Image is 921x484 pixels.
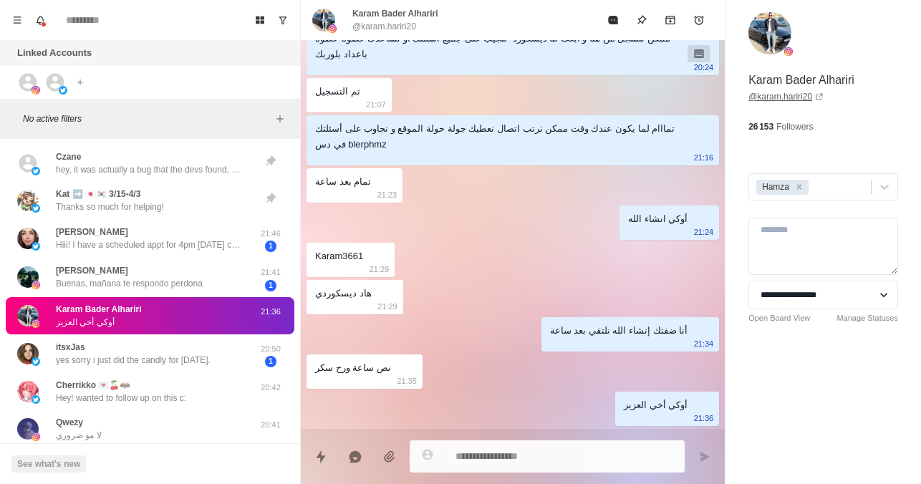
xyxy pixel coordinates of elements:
[253,419,289,431] p: 20:41
[56,277,203,290] p: Buenas, mañana te respondo perdona
[56,316,115,329] p: أوكي أخي العزيز
[17,418,39,440] img: picture
[550,323,688,339] div: أنا ضفتك إنشاء الله نلتقي بعد ساعة
[694,336,714,352] p: 21:34
[375,442,404,471] button: Add media
[271,110,289,127] button: Add filters
[56,429,102,442] p: لا مو ضروري
[784,47,793,56] img: picture
[56,379,130,392] p: Cherrikko 💌🍒🦇
[352,7,438,20] p: Karam Bader Alhariri
[253,266,289,279] p: 21:41
[32,204,40,213] img: picture
[56,341,85,354] p: itsxJas
[32,86,40,95] img: picture
[253,343,289,355] p: 20:50
[29,9,52,32] button: Notifications
[56,303,142,316] p: Karam Bader Alhariri
[32,432,40,441] img: picture
[627,6,656,34] button: Pin
[17,305,39,326] img: picture
[32,357,40,366] img: picture
[11,455,86,473] button: See what's new
[315,121,688,153] div: تمااام لما يكون عندك وقت ممكن نرتب اتصال نعطيك جولة حولة الموقع و نجاوب على أسئلتك في دس blerphmz
[253,228,289,240] p: 21:46
[624,397,688,413] div: أوكي أخي العزيز
[32,319,40,328] img: picture
[694,150,714,165] p: 21:16
[56,238,242,251] p: Hiii! I have a scheduled appt for 4pm [DATE] cst! I just wanted to say I added blerpelly and am w...
[315,84,360,100] div: تم التسجيل
[315,248,363,264] div: Karam3661
[690,442,719,471] button: Send message
[312,9,335,32] img: picture
[694,410,714,426] p: 21:36
[56,200,164,213] p: Thanks so much for helping!
[694,224,714,240] p: 21:24
[59,86,67,95] img: picture
[253,306,289,318] p: 21:36
[23,112,271,125] p: No active filters
[265,356,276,367] span: 1
[628,211,688,227] div: أوكي انشاء الله
[315,174,371,190] div: تمام بعد ساعة
[56,392,186,405] p: Hey! wanted to follow up on this c:
[56,163,242,176] p: hey, it was actually a bug that the devs found, they had pushed up a short-term fix while they pa...
[377,187,397,203] p: 21:23
[56,188,140,200] p: Kat ➡️ 🇯🇵🇰🇷 3/15-4/3
[694,59,714,75] p: 20:24
[56,226,128,238] p: [PERSON_NAME]
[776,120,813,133] p: Followers
[17,228,39,249] img: picture
[315,360,391,376] div: نص ساعة ورح سكر
[56,264,128,277] p: [PERSON_NAME]
[56,416,83,429] p: Qwezy
[748,72,854,89] p: Karam Bader Alhariri
[791,180,807,195] div: Remove Hamza
[748,312,810,324] a: Open Board View
[758,180,791,195] div: Hamza
[341,442,370,471] button: Reply with AI
[599,6,627,34] button: Mark as read
[366,97,386,112] p: 21:07
[249,9,271,32] button: Board View
[328,24,337,33] img: picture
[253,382,289,394] p: 20:42
[72,74,89,91] button: Add account
[17,266,39,288] img: picture
[377,299,397,314] p: 21:29
[56,354,211,367] p: yes sorry i just did the candly for [DATE].
[352,20,416,33] p: @karam.hariri20
[315,286,372,301] div: هاد ديسكوردي
[748,90,824,103] a: @karam.hariri20
[56,150,81,163] p: Czane
[6,9,29,32] button: Menu
[32,167,40,175] img: picture
[748,11,791,54] img: picture
[17,190,39,211] img: picture
[265,241,276,252] span: 1
[748,120,773,133] p: 26 153
[32,281,40,289] img: picture
[265,280,276,291] span: 1
[656,6,685,34] button: Archive
[685,6,713,34] button: Add reminder
[397,373,417,389] p: 21:35
[836,312,898,324] a: Manage Statuses
[32,395,40,404] img: picture
[370,261,390,277] p: 21:29
[271,9,294,32] button: Show unread conversations
[32,242,40,251] img: picture
[17,343,39,364] img: picture
[17,381,39,402] img: picture
[307,442,335,471] button: Quick replies
[17,46,92,60] p: Linked Accounts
